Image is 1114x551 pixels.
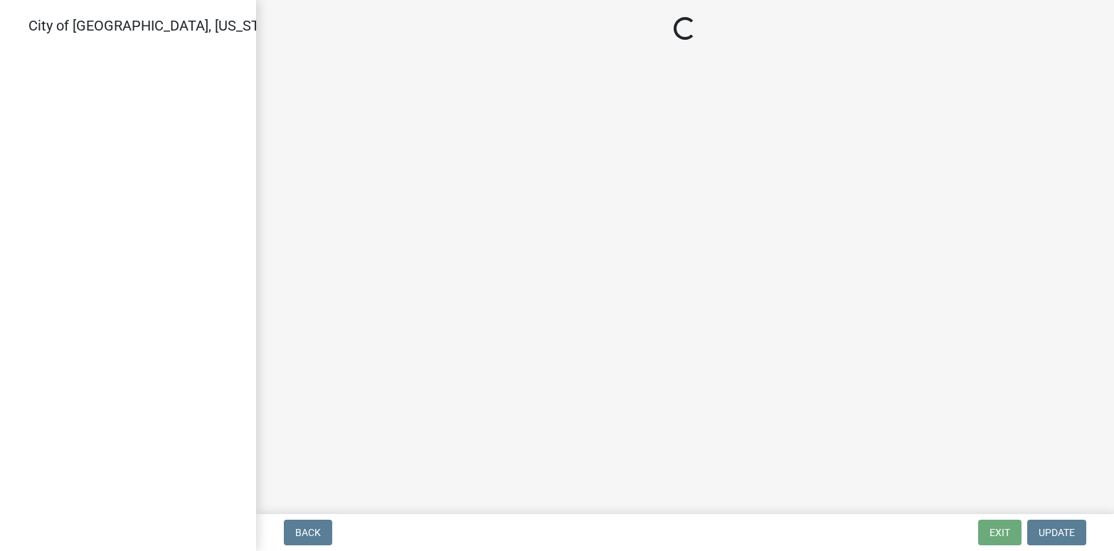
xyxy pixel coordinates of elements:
[978,520,1022,545] button: Exit
[295,527,321,538] span: Back
[284,520,332,545] button: Back
[28,17,287,34] span: City of [GEOGRAPHIC_DATA], [US_STATE]
[1027,520,1086,545] button: Update
[1039,527,1075,538] span: Update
